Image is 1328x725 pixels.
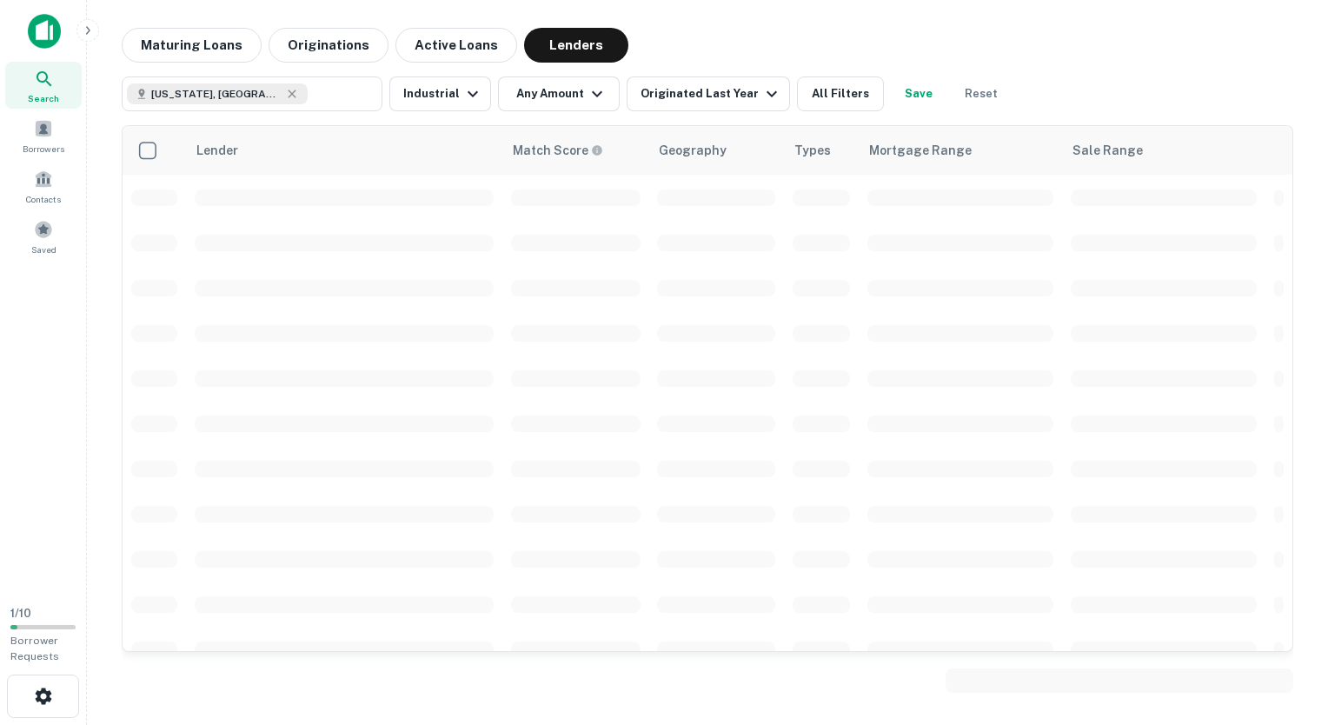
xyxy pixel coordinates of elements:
[196,140,238,161] div: Lender
[23,142,64,156] span: Borrowers
[10,607,31,620] span: 1 / 10
[31,243,56,256] span: Saved
[513,141,600,160] h6: Match Score
[1062,126,1265,175] th: Sale Range
[513,141,603,160] div: Capitalize uses an advanced AI algorithm to match your search with the best lender. The match sco...
[28,91,59,105] span: Search
[869,140,972,161] div: Mortgage Range
[389,76,491,111] button: Industrial
[859,126,1062,175] th: Mortgage Range
[1072,140,1143,161] div: Sale Range
[797,76,884,111] button: All Filters
[648,126,784,175] th: Geography
[28,14,61,49] img: capitalize-icon.png
[953,76,1009,111] button: Reset
[498,76,620,111] button: Any Amount
[151,86,282,102] span: [US_STATE], [GEOGRAPHIC_DATA]
[502,126,649,175] th: Capitalize uses an advanced AI algorithm to match your search with the best lender. The match sco...
[10,635,59,662] span: Borrower Requests
[26,192,61,206] span: Contacts
[122,28,262,63] button: Maturing Loans
[5,62,82,109] a: Search
[269,28,388,63] button: Originations
[1241,586,1328,669] iframe: Chat Widget
[794,140,831,161] div: Types
[659,140,727,161] div: Geography
[524,28,628,63] button: Lenders
[641,83,782,104] div: Originated Last Year
[186,126,502,175] th: Lender
[784,126,859,175] th: Types
[5,112,82,159] a: Borrowers
[5,163,82,210] a: Contacts
[395,28,517,63] button: Active Loans
[627,76,790,111] button: Originated Last Year
[5,213,82,260] a: Saved
[891,76,946,111] button: Save your search to get updates of matches that match your search criteria.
